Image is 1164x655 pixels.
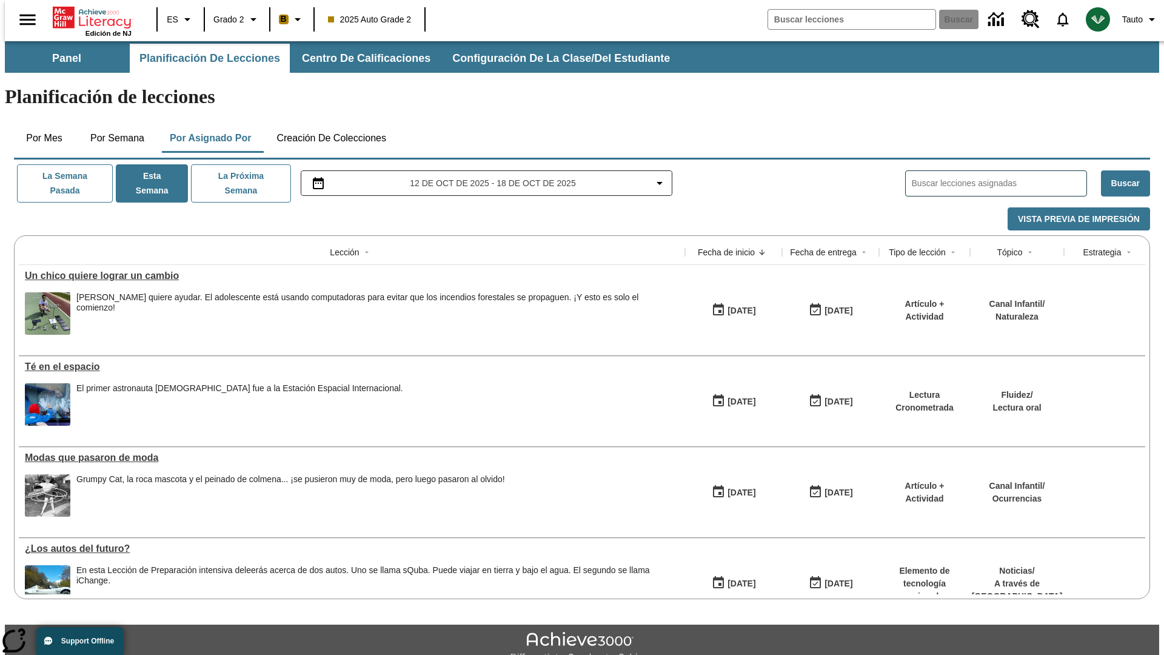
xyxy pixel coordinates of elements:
[824,394,852,409] div: [DATE]
[130,44,290,73] button: Planificación de lecciones
[885,298,964,323] p: Artículo + Actividad
[360,245,374,260] button: Sort
[292,44,440,73] button: Centro de calificaciones
[727,485,755,500] div: [DATE]
[25,474,70,517] img: foto en blanco y negro de una chica haciendo girar unos hula-hulas en la década de 1950
[160,124,261,153] button: Por asignado por
[804,481,857,504] button: 06/30/26: Último día en que podrá accederse la lección
[997,246,1022,258] div: Tópico
[707,299,760,322] button: 10/15/25: Primer día en que estuvo disponible la lección
[209,8,266,30] button: Grado: Grado 2, Elige un grado
[946,245,960,260] button: Sort
[52,52,81,65] span: Panel
[981,3,1014,36] a: Centro de información
[698,246,755,258] div: Fecha de inicio
[116,164,188,203] button: Esta semana
[1122,13,1143,26] span: Tauto
[755,245,769,260] button: Sort
[885,480,964,505] p: Artículo + Actividad
[306,176,667,190] button: Seleccione el intervalo de fechas opción del menú
[1083,246,1121,258] div: Estrategia
[768,10,935,29] input: Buscar campo
[267,124,396,153] button: Creación de colecciones
[972,565,1063,577] p: Noticias /
[790,246,857,258] div: Fecha de entrega
[1023,245,1037,260] button: Sort
[1086,7,1110,32] img: avatar image
[161,8,200,30] button: Lenguaje: ES, Selecciona un idioma
[25,270,679,281] div: Un chico quiere lograr un cambio
[330,246,359,258] div: Lección
[727,303,755,318] div: [DATE]
[25,361,679,372] div: Té en el espacio
[804,572,857,595] button: 08/01/26: Último día en que podrá accederse la lección
[1101,170,1150,196] button: Buscar
[727,394,755,409] div: [DATE]
[989,480,1045,492] p: Canal Infantil /
[824,303,852,318] div: [DATE]
[889,246,946,258] div: Tipo de lección
[885,389,964,414] p: Lectura Cronometrada
[76,292,679,335] div: Ryan Honary quiere ayudar. El adolescente está usando computadoras para evitar que los incendios ...
[14,124,75,153] button: Por mes
[17,164,113,203] button: La semana pasada
[76,565,679,608] div: En esta Lección de Preparación intensiva de leerás acerca de dos autos. Uno se llama sQuba. Puede...
[1014,3,1047,36] a: Centro de recursos, Se abrirá en una pestaña nueva.
[25,292,70,335] img: Ryan Honary posa en cuclillas con unos dispositivos de detección de incendios
[912,175,1086,192] input: Buscar lecciones asignadas
[1122,245,1136,260] button: Sort
[989,492,1045,505] p: Ocurrencias
[992,389,1041,401] p: Fluidez /
[76,565,650,585] testabrev: leerás acerca de dos autos. Uno se llama sQuba. Puede viajar en tierra y bajo el agua. El segundo...
[5,44,681,73] div: Subbarra de navegación
[76,292,679,313] div: [PERSON_NAME] quiere ayudar. El adolescente está usando computadoras para evitar que los incendio...
[707,572,760,595] button: 07/01/25: Primer día en que estuvo disponible la lección
[76,383,403,426] div: El primer astronauta británico fue a la Estación Espacial Internacional.
[1079,4,1117,35] button: Escoja un nuevo avatar
[857,245,871,260] button: Sort
[885,565,964,603] p: Elemento de tecnología mejorada
[804,299,857,322] button: 10/15/25: Último día en que podrá accederse la lección
[191,164,290,203] button: La próxima semana
[10,2,45,38] button: Abrir el menú lateral
[652,176,667,190] svg: Collapse Date Range Filter
[1047,4,1079,35] a: Notificaciones
[281,12,287,27] span: B
[76,383,403,394] div: El primer astronauta [DEMOGRAPHIC_DATA] fue a la Estación Espacial Internacional.
[992,401,1041,414] p: Lectura oral
[1117,8,1164,30] button: Perfil/Configuración
[25,452,679,463] a: Modas que pasaron de moda, Lecciones
[53,5,132,30] a: Portada
[824,576,852,591] div: [DATE]
[25,452,679,463] div: Modas que pasaron de moda
[804,390,857,413] button: 10/12/25: Último día en que podrá accederse la lección
[989,311,1045,323] p: Naturaleza
[824,485,852,500] div: [DATE]
[139,52,280,65] span: Planificación de lecciones
[36,627,124,655] button: Support Offline
[76,565,679,586] div: En esta Lección de Preparación intensiva de
[1008,207,1150,231] button: Vista previa de impresión
[85,30,132,37] span: Edición de NJ
[5,86,1159,108] h1: Planificación de lecciones
[707,390,760,413] button: 10/06/25: Primer día en que estuvo disponible la lección
[53,4,132,37] div: Portada
[6,44,127,73] button: Panel
[25,270,679,281] a: Un chico quiere lograr un cambio, Lecciones
[167,13,178,26] span: ES
[5,41,1159,73] div: Subbarra de navegación
[76,474,505,485] div: Grumpy Cat, la roca mascota y el peinado de colmena... ¡se pusieron muy de moda, pero luego pasar...
[972,577,1063,603] p: A través de [GEOGRAPHIC_DATA]
[25,565,70,608] img: Un automóvil de alta tecnología flotando en el agua.
[989,298,1045,311] p: Canal Infantil /
[213,13,244,26] span: Grado 2
[727,576,755,591] div: [DATE]
[25,543,679,554] a: ¿Los autos del futuro? , Lecciones
[76,474,505,517] div: Grumpy Cat, la roca mascota y el peinado de colmena... ¡se pusieron muy de moda, pero luego pasar...
[452,52,670,65] span: Configuración de la clase/del estudiante
[274,8,310,30] button: Boost El color de la clase es anaranjado claro. Cambiar el color de la clase.
[61,637,114,645] span: Support Offline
